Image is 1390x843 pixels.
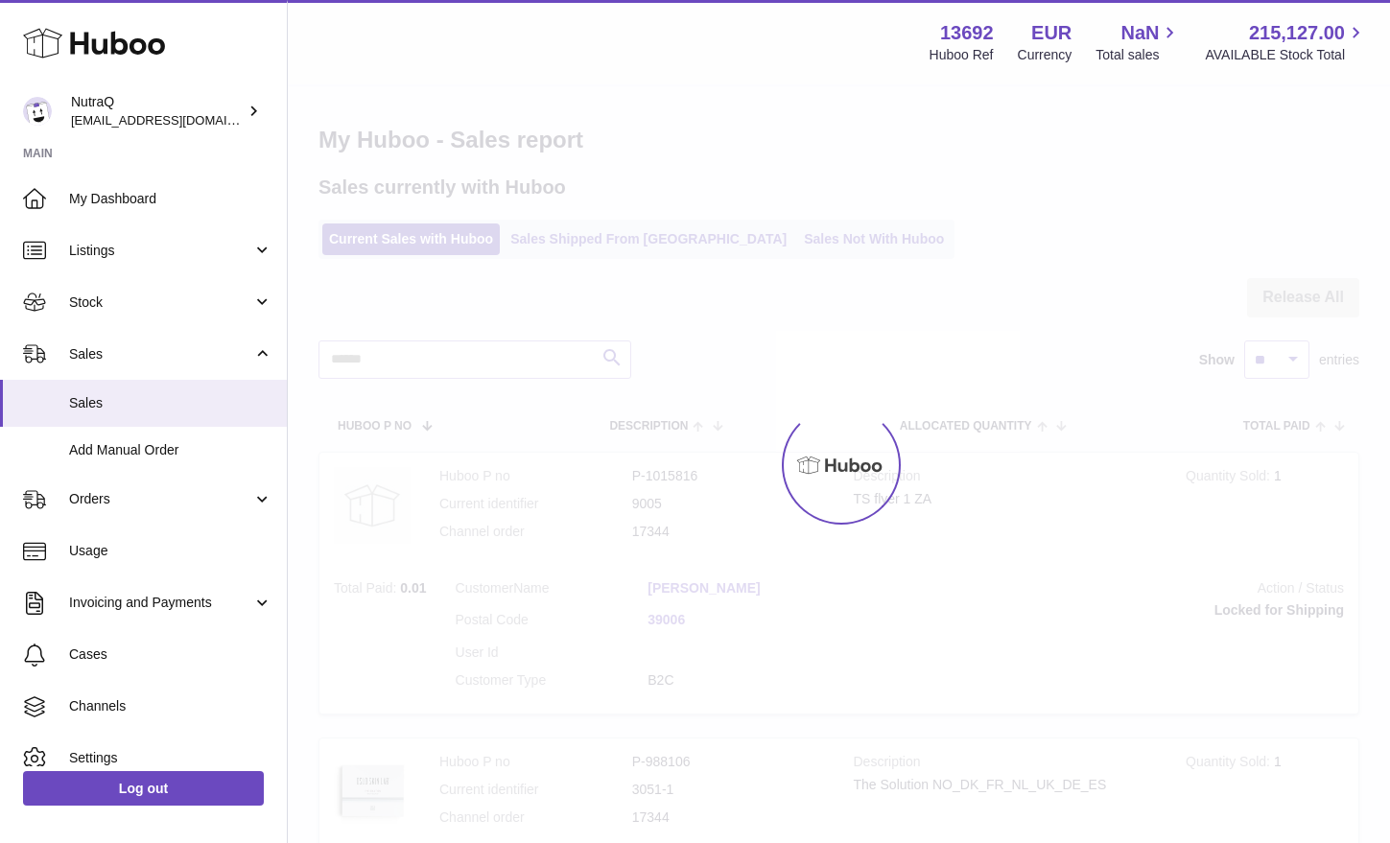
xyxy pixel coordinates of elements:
span: Stock [69,293,252,312]
span: My Dashboard [69,190,272,208]
span: Sales [69,345,252,363]
span: Cases [69,645,272,664]
span: [EMAIL_ADDRESS][DOMAIN_NAME] [71,112,282,128]
strong: 13692 [940,20,994,46]
span: Settings [69,749,272,767]
span: 215,127.00 [1249,20,1345,46]
span: Usage [69,542,272,560]
span: Invoicing and Payments [69,594,252,612]
strong: EUR [1031,20,1072,46]
a: Log out [23,771,264,806]
a: NaN Total sales [1096,20,1181,64]
span: Orders [69,490,252,508]
span: Total sales [1096,46,1181,64]
div: Huboo Ref [930,46,994,64]
img: log@nutraq.com [23,97,52,126]
span: NaN [1120,20,1159,46]
a: 215,127.00 AVAILABLE Stock Total [1205,20,1367,64]
span: AVAILABLE Stock Total [1205,46,1367,64]
span: Channels [69,697,272,715]
div: NutraQ [71,93,244,129]
span: Sales [69,394,272,412]
span: Listings [69,242,252,260]
div: Currency [1018,46,1072,64]
span: Add Manual Order [69,441,272,459]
